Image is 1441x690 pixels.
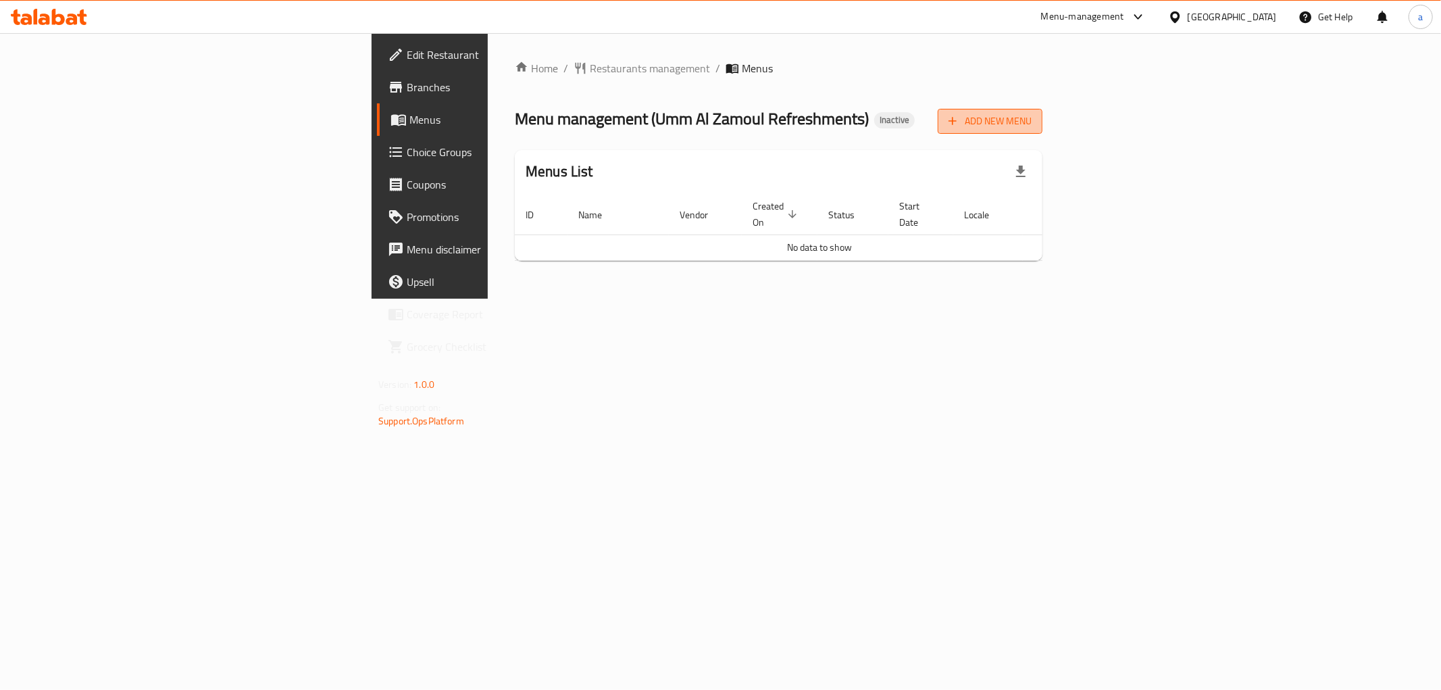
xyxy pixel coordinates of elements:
span: Add New Menu [949,113,1032,130]
a: Upsell [377,266,612,298]
a: Restaurants management [574,60,710,76]
span: Get support on: [378,399,440,416]
span: Upsell [407,274,601,290]
span: Menu management ( Umm Al Zamoul Refreshments ) [515,103,869,134]
span: Menus [742,60,773,76]
h2: Menus List [526,162,593,182]
span: Created On [753,198,801,230]
a: Menu disclaimer [377,233,612,266]
a: Choice Groups [377,136,612,168]
span: Grocery Checklist [407,339,601,355]
button: Add New Menu [938,109,1042,134]
a: Grocery Checklist [377,330,612,363]
nav: breadcrumb [515,60,1042,76]
a: Support.OpsPlatform [378,412,464,430]
span: Start Date [899,198,937,230]
span: No data to show [787,239,852,256]
th: Actions [1023,194,1124,235]
span: Choice Groups [407,144,601,160]
span: Version: [378,376,411,393]
div: Export file [1005,155,1037,188]
span: Inactive [874,114,915,126]
a: Branches [377,71,612,103]
span: Restaurants management [590,60,710,76]
div: [GEOGRAPHIC_DATA] [1188,9,1277,24]
span: Status [828,207,872,223]
span: ID [526,207,551,223]
span: Coverage Report [407,306,601,322]
span: Vendor [680,207,726,223]
a: Edit Restaurant [377,39,612,71]
span: Locale [964,207,1007,223]
span: Edit Restaurant [407,47,601,63]
a: Promotions [377,201,612,233]
a: Coupons [377,168,612,201]
span: Menus [409,112,601,128]
table: enhanced table [515,194,1124,261]
span: a [1418,9,1423,24]
div: Inactive [874,112,915,128]
li: / [715,60,720,76]
span: Promotions [407,209,601,225]
span: Menu disclaimer [407,241,601,257]
span: 1.0.0 [413,376,434,393]
a: Menus [377,103,612,136]
span: Coupons [407,176,601,193]
a: Coverage Report [377,298,612,330]
span: Branches [407,79,601,95]
div: Menu-management [1041,9,1124,25]
span: Name [578,207,620,223]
